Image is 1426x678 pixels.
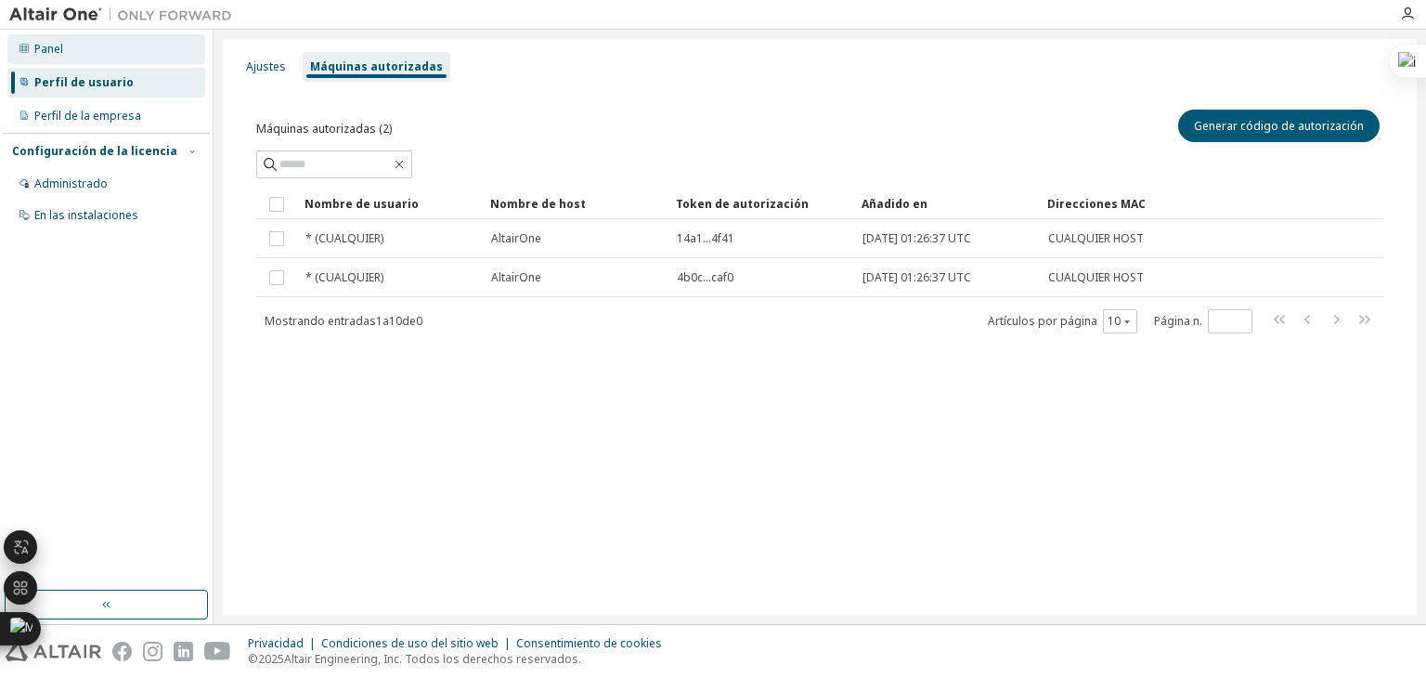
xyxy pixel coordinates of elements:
font: Generar código de autorización [1194,118,1364,134]
font: 0 [416,313,422,329]
font: Página n. [1154,313,1202,329]
font: Mostrando entradas [265,313,376,329]
img: altair_logo.svg [6,642,101,661]
img: facebook.svg [112,642,132,661]
font: AltairOne [491,269,541,285]
font: Nombre de usuario [305,196,419,212]
img: Altair Uno [9,6,241,24]
font: AltairOne [491,230,541,246]
font: 1 [376,313,382,329]
img: youtube.svg [204,642,231,661]
font: Configuración de la licencia [12,143,177,159]
font: [DATE] 01:26:37 UTC [862,230,971,246]
font: Condiciones de uso del sitio web [321,635,499,651]
font: Perfil de la empresa [34,108,141,124]
font: CUALQUIER HOST [1048,269,1144,285]
font: Máquinas autorizadas [310,59,443,74]
font: de [402,313,416,329]
font: Altair Engineering, Inc. Todos los derechos reservados. [284,651,581,667]
font: En las instalaciones [34,207,138,223]
font: 10 [1108,313,1121,329]
font: Añadido en [862,196,927,212]
font: Nombre de host [490,196,586,212]
img: instagram.svg [143,642,162,661]
font: a [382,313,389,329]
font: Panel [34,41,63,57]
img: linkedin.svg [174,642,193,661]
font: 2025 [258,651,284,667]
font: Direcciones MAC [1047,196,1146,212]
font: Token de autorización [676,196,809,212]
font: 14a1...4f41 [677,230,734,246]
font: [DATE] 01:26:37 UTC [862,269,971,285]
font: Administrado [34,176,108,191]
font: CUALQUIER HOST [1048,230,1144,246]
font: Artículos por página [988,313,1097,329]
font: Consentimiento de cookies [516,635,662,651]
button: Generar código de autorización [1178,110,1380,142]
font: 10 [389,313,402,329]
font: Privacidad [248,635,304,651]
font: Máquinas autorizadas (2) [256,121,392,137]
font: Ajustes [246,59,286,74]
font: * (CUALQUIER) [305,269,383,285]
font: 4b0c...caf0 [677,269,733,285]
font: * (CUALQUIER) [305,230,383,246]
font: © [248,651,258,667]
font: Perfil de usuario [34,74,134,90]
